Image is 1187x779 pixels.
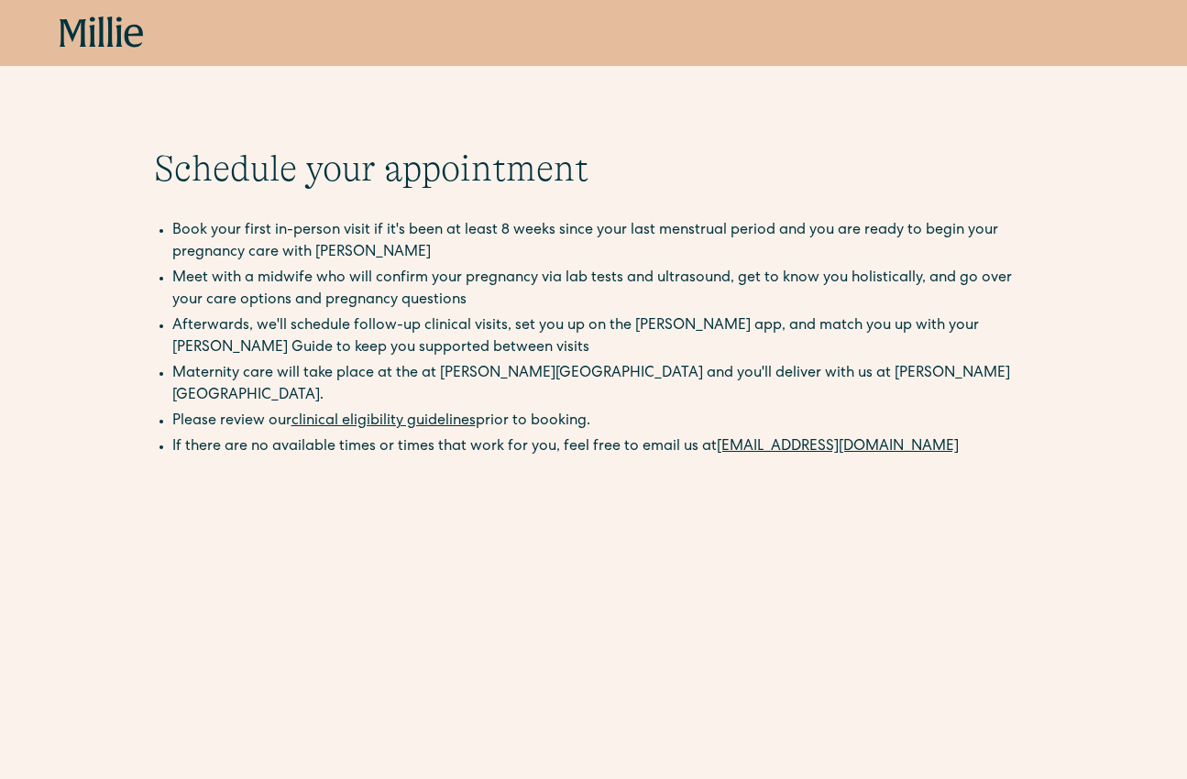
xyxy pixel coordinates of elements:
a: [EMAIL_ADDRESS][DOMAIN_NAME] [717,440,959,455]
li: Maternity care will take place at the at [PERSON_NAME][GEOGRAPHIC_DATA] and you'll deliver with u... [172,363,1034,407]
li: Afterwards, we'll schedule follow-up clinical visits, set you up on the [PERSON_NAME] app, and ma... [172,315,1034,359]
li: Please review our prior to booking. [172,411,1034,433]
a: clinical eligibility guidelines [291,414,476,429]
li: Book your first in-person visit if it's been at least 8 weeks since your last menstrual period an... [172,220,1034,264]
li: If there are no available times or times that work for you, feel free to email us at [172,436,1034,458]
h1: Schedule your appointment [154,147,1034,191]
li: Meet with a midwife who will confirm your pregnancy via lab tests and ultrasound, get to know you... [172,268,1034,312]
